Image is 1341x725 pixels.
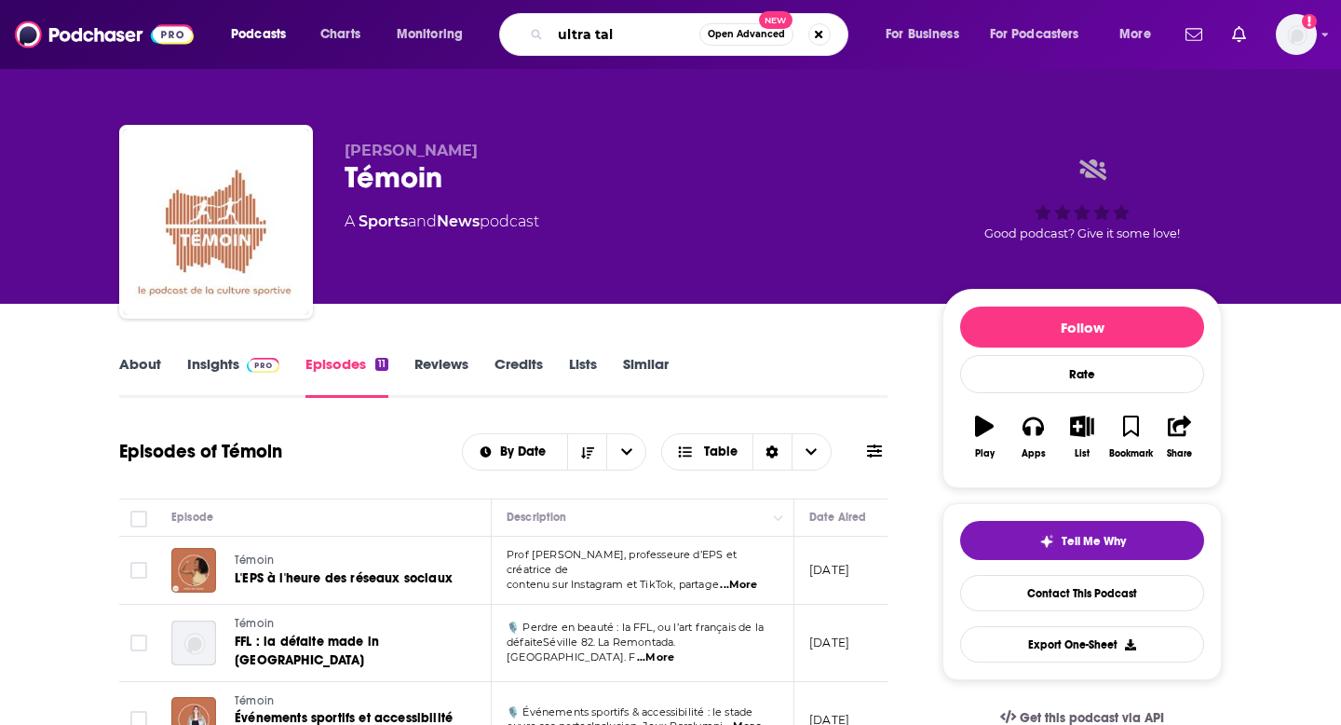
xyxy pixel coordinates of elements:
[507,548,737,576] span: Prof [PERSON_NAME], professeure d’EPS et créatrice de
[507,636,675,663] span: défaiteSéville 82. La Remontada. [GEOGRAPHIC_DATA]. F
[494,355,543,398] a: Credits
[320,21,360,48] span: Charts
[437,212,480,230] a: News
[235,553,456,569] a: Témoin
[235,693,458,710] a: Témoin
[359,212,408,230] a: Sports
[1225,19,1253,50] a: Show notifications dropdown
[708,30,785,39] span: Open Advanced
[397,21,463,48] span: Monitoring
[990,21,1079,48] span: For Podcasters
[704,445,738,458] span: Table
[235,569,456,588] a: L'EPS à l'heure des réseaux sociaux
[130,562,147,579] span: Toggle select row
[1062,534,1126,549] span: Tell Me Why
[1039,534,1054,549] img: tell me why sparkle
[550,20,699,49] input: Search podcasts, credits, & more...
[507,578,719,591] span: contenu sur Instagram et TikTok, partage
[984,226,1180,240] span: Good podcast? Give it some love!
[308,20,372,49] a: Charts
[960,307,1204,348] button: Follow
[1058,404,1106,471] button: List
[960,626,1204,663] button: Export One-Sheet
[809,562,849,578] p: [DATE]
[1178,19,1210,50] a: Show notifications dropdown
[235,694,274,707] span: Témoin
[235,633,458,670] a: FFL : la défaite made in [GEOGRAPHIC_DATA]
[567,434,606,470] button: Sort Direction
[1109,448,1153,459] div: Bookmark
[873,20,982,49] button: open menu
[235,554,274,567] span: Témoin
[942,142,1222,257] div: Good podcast? Give it some love!
[606,434,645,470] button: open menu
[375,358,388,371] div: 11
[507,621,764,634] span: 🎙️ Perdre en beauté : la FFL, ou l’art français de la
[345,142,478,159] span: [PERSON_NAME]
[960,404,1009,471] button: Play
[500,445,552,458] span: By Date
[975,448,995,459] div: Play
[759,11,792,29] span: New
[1119,21,1151,48] span: More
[408,212,437,230] span: and
[384,20,487,49] button: open menu
[1106,20,1174,49] button: open menu
[15,17,194,52] img: Podchaser - Follow, Share and Rate Podcasts
[235,634,379,668] span: FFL : la défaite made in [GEOGRAPHIC_DATA]
[623,355,669,398] a: Similar
[463,445,568,458] button: open menu
[462,433,647,471] h2: Choose List sort
[235,570,453,586] span: L'EPS à l'heure des réseaux sociaux
[569,355,597,398] a: Lists
[1156,404,1204,471] button: Share
[637,650,674,665] span: ...More
[235,617,274,630] span: Témoin
[130,635,147,651] span: Toggle select row
[507,705,752,718] span: 🎙️ Événements sportifs & accessibilité : le stade
[247,358,279,373] img: Podchaser Pro
[767,507,790,529] button: Column Actions
[752,434,792,470] div: Sort Direction
[123,129,309,315] img: Témoin
[1106,404,1155,471] button: Bookmark
[1302,14,1317,29] svg: Add a profile image
[187,355,279,398] a: InsightsPodchaser Pro
[414,355,468,398] a: Reviews
[1276,14,1317,55] img: User Profile
[517,13,866,56] div: Search podcasts, credits, & more...
[1009,404,1057,471] button: Apps
[218,20,310,49] button: open menu
[1276,14,1317,55] span: Logged in as NicolaLynch
[960,575,1204,611] a: Contact This Podcast
[809,506,866,528] div: Date Aired
[231,21,286,48] span: Podcasts
[1276,14,1317,55] button: Show profile menu
[1022,448,1046,459] div: Apps
[345,211,539,233] div: A podcast
[171,506,213,528] div: Episode
[119,440,282,463] h1: Episodes of Témoin
[1075,448,1090,459] div: List
[960,355,1204,393] div: Rate
[119,355,161,398] a: About
[809,635,849,650] p: [DATE]
[720,578,757,593] span: ...More
[960,521,1204,560] button: tell me why sparkleTell Me Why
[661,433,832,471] button: Choose View
[978,20,1106,49] button: open menu
[235,616,458,633] a: Témoin
[886,21,959,48] span: For Business
[507,506,566,528] div: Description
[305,355,388,398] a: Episodes11
[699,23,793,46] button: Open AdvancedNew
[1167,448,1192,459] div: Share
